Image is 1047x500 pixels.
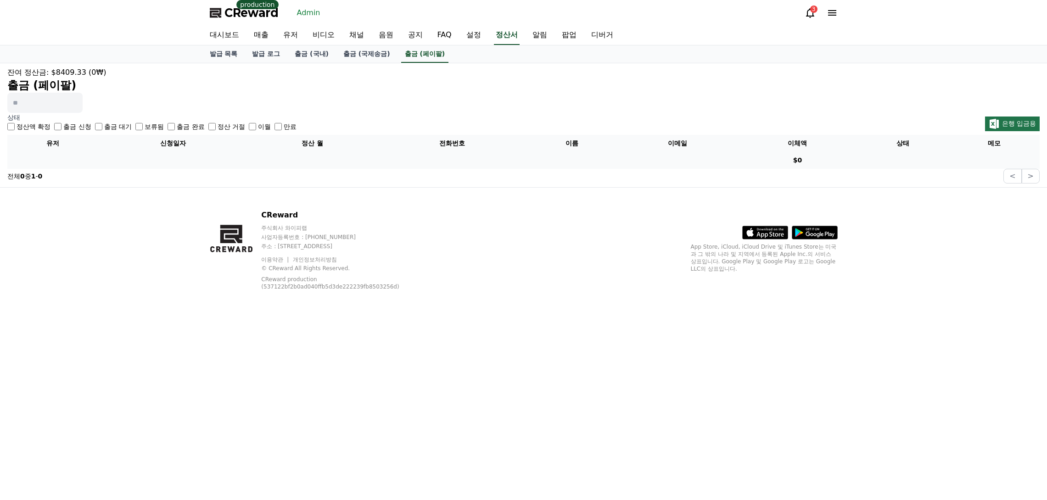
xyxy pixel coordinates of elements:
[98,135,247,152] th: 신청일자
[104,122,132,131] label: 출금 대기
[246,26,276,45] a: 매출
[401,26,430,45] a: 공지
[584,26,621,45] a: 디버거
[336,45,398,63] a: 출금 (국제송금)
[136,305,158,312] span: Settings
[76,305,103,312] span: Messages
[1002,120,1036,127] span: 은행 입금용
[284,122,297,131] label: 만료
[145,122,164,131] label: 보류됨
[617,135,737,152] th: 이메일
[525,26,554,45] a: 알림
[985,117,1040,131] button: 은행 입금용
[38,172,43,180] strong: 0
[305,26,342,45] a: 비디오
[245,45,287,63] a: 발급 로그
[218,122,245,131] label: 정산 거절
[23,305,39,312] span: Home
[7,68,49,77] span: 잔여 정산금:
[51,68,106,77] span: $8409.33 (0₩)
[261,224,422,232] p: 주식회사 와이피랩
[261,233,422,241] p: 사업자등록번호 : [PHONE_NUMBER]
[202,45,245,63] a: 발급 목록
[857,135,948,152] th: 상태
[3,291,61,314] a: Home
[210,6,279,20] a: CReward
[276,26,305,45] a: 유저
[224,6,279,20] span: CReward
[554,26,584,45] a: 팝업
[7,113,297,122] p: 상태
[377,135,526,152] th: 전화번호
[20,172,25,180] strong: 0
[261,265,422,272] p: © CReward All Rights Reserved.
[526,135,617,152] th: 이름
[261,210,422,221] p: CReward
[63,122,91,131] label: 출금 신청
[202,26,246,45] a: 대시보드
[738,135,857,152] th: 이체액
[741,156,854,165] p: $0
[342,26,371,45] a: 채널
[261,256,290,263] a: 이용약관
[261,243,422,250] p: 주소 : [STREET_ADDRESS]
[293,256,337,263] a: 개인정보처리방침
[61,291,118,314] a: Messages
[1003,169,1021,183] button: <
[7,78,1040,93] h2: 출금 (페이팔)
[293,6,324,20] a: Admin
[371,26,401,45] a: 음원
[177,122,204,131] label: 출금 완료
[494,26,520,45] a: 정산서
[31,172,36,180] strong: 1
[1022,169,1040,183] button: >
[261,276,408,290] p: CReward production (537122bf2b0ad040ffb5d3de222239fb8503256d)
[949,135,1040,152] th: 메모
[459,26,488,45] a: 설정
[287,45,336,63] a: 출금 (국내)
[7,172,42,181] p: 전체 중 -
[430,26,459,45] a: FAQ
[691,243,838,272] p: App Store, iCloud, iCloud Drive 및 iTunes Store는 미국과 그 밖의 나라 및 지역에서 등록된 Apple Inc.의 서비스 상표입니다. Goo...
[258,122,271,131] label: 이월
[247,135,377,152] th: 정산 월
[118,291,176,314] a: Settings
[810,6,817,13] div: 3
[805,7,816,18] a: 3
[401,45,449,63] a: 출금 (페이팔)
[7,135,98,152] th: 유저
[17,122,50,131] label: 정산액 확정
